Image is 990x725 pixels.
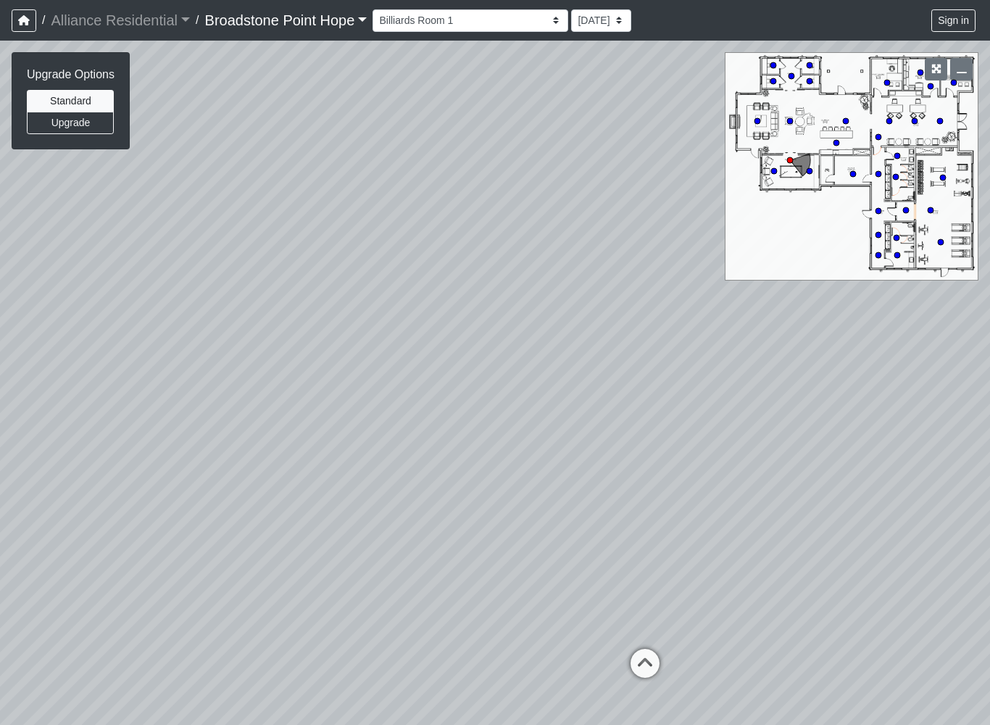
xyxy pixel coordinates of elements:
[36,6,51,35] span: /
[27,90,114,112] button: Standard
[190,6,204,35] span: /
[11,696,101,725] iframe: Ybug feedback widget
[205,6,367,35] a: Broadstone Point Hope
[51,6,190,35] a: Alliance Residential
[27,112,114,134] button: Upgrade
[27,67,115,81] h6: Upgrade Options
[931,9,976,32] button: Sign in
